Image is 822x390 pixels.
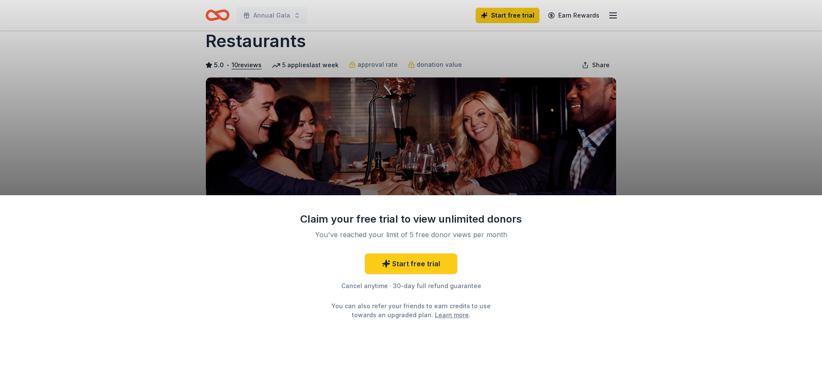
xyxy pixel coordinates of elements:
div: You've reached your limit of 5 free donor views per month [310,229,512,240]
div: Claim your free trial to view unlimited donors [300,212,522,226]
div: You can also refer your friends to earn credits to use towards an upgraded plan. . [324,301,498,319]
a: Learn more [435,310,469,319]
div: Cancel anytime · 30-day full refund guarantee [300,281,522,291]
a: Start free trial [365,253,457,274]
